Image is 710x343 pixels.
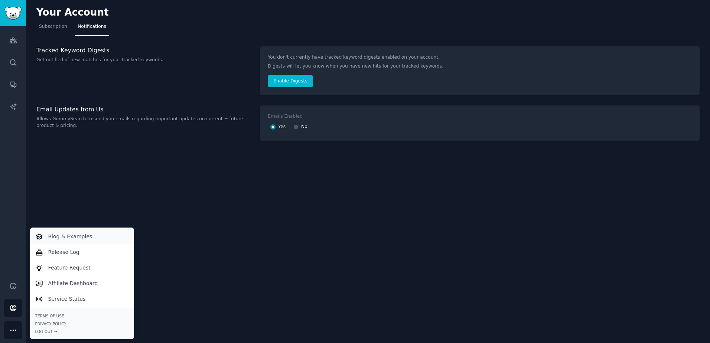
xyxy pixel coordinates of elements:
[4,7,22,20] img: GummySearch logo
[35,313,129,318] a: Terms of Use
[48,295,86,303] p: Service Status
[301,124,307,130] span: No
[31,244,133,260] a: Release Log
[78,23,106,30] span: Notifications
[36,7,109,19] h2: Your Account
[35,329,129,334] div: Log Out →
[36,116,252,129] p: Allows GummySearch to send you emails regarding important updates on current + future product & p...
[48,280,98,287] p: Affiliate Dashboard
[268,63,692,70] p: Digests will let you know when you have new hits for your tracked keywords.
[48,248,79,256] p: Release Log
[48,264,91,272] p: Feature Request
[268,113,303,120] div: Emails Enabled
[31,260,133,275] a: Feature Request
[31,291,133,307] a: Service Status
[36,21,70,36] a: Subscription
[31,229,133,244] a: Blog & Examples
[31,275,133,291] a: Affiliate Dashboard
[36,105,252,113] h3: Email Updates from Us
[268,54,692,61] p: You don't currently have tracked keyword digests enabled on your account.
[39,23,67,30] span: Subscription
[35,321,129,326] a: Privacy Policy
[48,233,92,241] p: Blog & Examples
[268,75,313,88] button: Enable Digests
[75,21,109,36] a: Notifications
[36,57,252,63] p: Get notified of new matches for your tracked keywords.
[36,46,252,54] h3: Tracked Keyword Digests
[278,124,286,130] span: Yes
